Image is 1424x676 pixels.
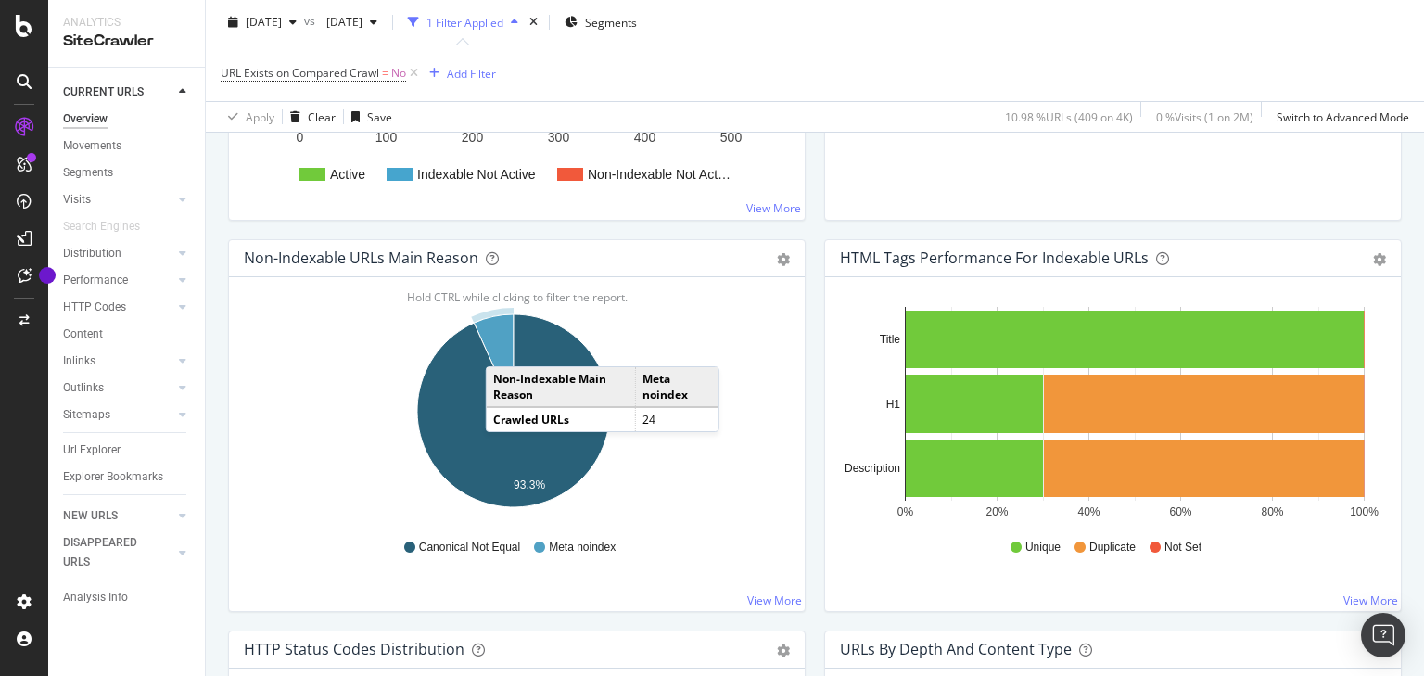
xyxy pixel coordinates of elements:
[63,298,126,317] div: HTTP Codes
[1269,102,1409,132] button: Switch to Advanced Mode
[319,7,385,37] button: [DATE]
[283,102,336,132] button: Clear
[880,333,901,346] text: Title
[549,540,616,555] span: Meta noindex
[746,200,801,216] a: View More
[63,190,173,210] a: Visits
[845,462,900,475] text: Description
[63,506,118,526] div: NEW URLS
[1169,505,1191,518] text: 60%
[63,83,173,102] a: CURRENT URLS
[63,136,121,156] div: Movements
[63,271,128,290] div: Performance
[375,130,398,145] text: 100
[548,130,570,145] text: 300
[63,440,121,460] div: Url Explorer
[63,31,190,52] div: SiteCrawler
[840,307,1380,522] svg: A chart.
[246,108,274,124] div: Apply
[1261,505,1283,518] text: 80%
[1077,505,1100,518] text: 40%
[63,83,144,102] div: CURRENT URLS
[63,440,192,460] a: Url Explorer
[63,378,104,398] div: Outlinks
[526,13,541,32] div: times
[1373,253,1386,266] div: gear
[63,109,192,129] a: Overview
[246,14,282,30] span: 2025 Sep. 22nd
[221,65,379,81] span: URL Exists on Compared Crawl
[297,130,304,145] text: 0
[63,351,95,371] div: Inlinks
[319,14,362,30] span: 2025 Sep. 15th
[1025,540,1061,555] span: Unique
[39,267,56,284] div: Tooltip anchor
[63,15,190,31] div: Analytics
[63,588,128,607] div: Analysis Info
[367,108,392,124] div: Save
[1277,108,1409,124] div: Switch to Advanced Mode
[840,640,1072,658] div: URLs by Depth and Content Type
[63,533,157,572] div: DISAPPEARED URLS
[422,62,496,84] button: Add Filter
[63,378,173,398] a: Outlinks
[634,130,656,145] text: 400
[308,108,336,124] div: Clear
[63,325,192,344] a: Content
[63,163,113,183] div: Segments
[63,244,121,263] div: Distribution
[244,249,478,267] div: Non-Indexable URLs Main Reason
[720,130,743,145] text: 500
[514,478,545,491] text: 93.3%
[985,505,1008,518] text: 20%
[63,217,159,236] a: Search Engines
[221,7,304,37] button: [DATE]
[417,167,536,182] text: Indexable Not Active
[585,14,637,30] span: Segments
[462,130,484,145] text: 200
[63,506,173,526] a: NEW URLS
[63,244,173,263] a: Distribution
[244,307,784,522] svg: A chart.
[330,167,365,182] text: Active
[63,467,192,487] a: Explorer Bookmarks
[63,136,192,156] a: Movements
[419,540,520,555] span: Canonical Not Equal
[897,505,914,518] text: 0%
[557,7,644,37] button: Segments
[63,271,173,290] a: Performance
[1089,540,1136,555] span: Duplicate
[63,298,173,317] a: HTTP Codes
[447,65,496,81] div: Add Filter
[1156,108,1253,124] div: 0 % Visits ( 1 on 2M )
[487,407,635,431] td: Crawled URLs
[840,249,1149,267] div: HTML Tags Performance for Indexable URLs
[63,163,192,183] a: Segments
[63,467,163,487] div: Explorer Bookmarks
[1005,108,1133,124] div: 10.98 % URLs ( 409 on 4K )
[63,351,173,371] a: Inlinks
[1361,613,1405,657] div: Open Intercom Messenger
[63,325,103,344] div: Content
[400,7,526,37] button: 1 Filter Applied
[886,398,901,411] text: H1
[777,253,790,266] div: gear
[487,367,635,407] td: Non-Indexable Main Reason
[244,640,464,658] div: HTTP Status Codes Distribution
[391,60,406,86] span: No
[588,167,731,182] text: Non-Indexable Not Act…
[63,405,173,425] a: Sitemaps
[344,102,392,132] button: Save
[382,65,388,81] span: =
[63,190,91,210] div: Visits
[426,14,503,30] div: 1 Filter Applied
[1164,540,1201,555] span: Not Set
[1343,593,1398,608] a: View More
[635,407,718,431] td: 24
[304,12,319,28] span: vs
[747,593,802,608] a: View More
[635,367,718,407] td: Meta noindex
[63,109,108,129] div: Overview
